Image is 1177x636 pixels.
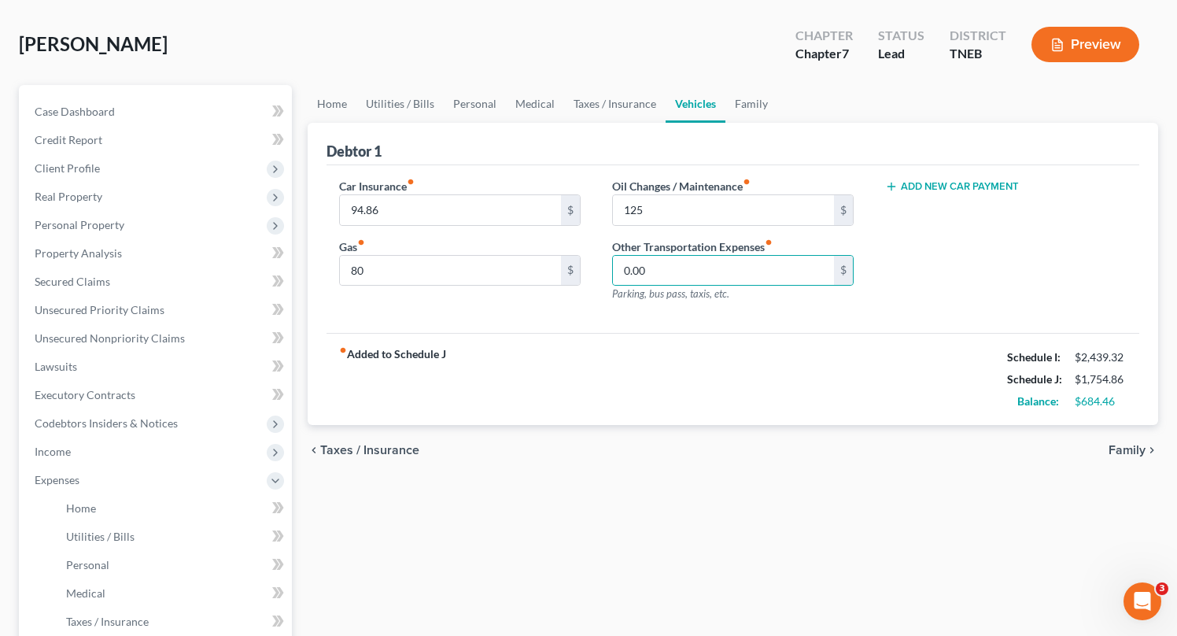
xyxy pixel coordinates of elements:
button: Family chevron_right [1109,444,1158,457]
span: Taxes / Insurance [320,444,419,457]
span: Client Profile [35,161,100,175]
button: Preview [1031,27,1139,62]
div: $1,754.86 [1075,372,1127,387]
a: Taxes / Insurance [564,85,666,123]
strong: Schedule I: [1007,350,1061,364]
a: Medical [53,579,292,608]
a: Family [725,85,777,123]
span: Personal [66,558,109,571]
span: Credit Report [35,133,102,146]
div: Status [878,27,924,45]
span: Secured Claims [35,275,110,288]
a: Personal [53,551,292,579]
div: Chapter [795,27,853,45]
input: -- [613,256,834,286]
span: Lawsuits [35,360,77,373]
a: Utilities / Bills [356,85,444,123]
label: Car Insurance [339,178,415,194]
span: Personal Property [35,218,124,231]
a: Vehicles [666,85,725,123]
input: -- [613,195,834,225]
span: 3 [1156,582,1168,595]
div: $ [834,195,853,225]
div: $ [561,195,580,225]
a: Lawsuits [22,353,292,381]
iframe: Intercom live chat [1123,582,1161,620]
i: chevron_right [1146,444,1158,457]
i: fiber_manual_record [765,238,773,246]
a: Executory Contracts [22,381,292,409]
span: Income [35,445,71,458]
button: chevron_left Taxes / Insurance [308,444,419,457]
div: Chapter [795,45,853,63]
input: -- [340,256,561,286]
span: Taxes / Insurance [66,615,149,628]
i: fiber_manual_record [743,178,751,186]
a: Property Analysis [22,239,292,268]
span: Parking, bus pass, taxis, etc. [612,287,729,300]
a: Credit Report [22,126,292,154]
a: Utilities / Bills [53,523,292,551]
span: 7 [842,46,849,61]
div: District [950,27,1006,45]
span: Utilities / Bills [66,530,135,543]
a: Secured Claims [22,268,292,296]
div: $ [561,256,580,286]
span: Unsecured Priority Claims [35,303,164,316]
label: Oil Changes / Maintenance [612,178,751,194]
span: Medical [66,586,105,600]
a: Taxes / Insurance [53,608,292,636]
i: fiber_manual_record [339,346,347,354]
span: Case Dashboard [35,105,115,118]
i: fiber_manual_record [357,238,365,246]
a: Personal [444,85,506,123]
span: Executory Contracts [35,388,135,401]
a: Unsecured Priority Claims [22,296,292,324]
div: $ [834,256,853,286]
span: Property Analysis [35,246,122,260]
strong: Balance: [1017,394,1059,408]
span: Real Property [35,190,102,203]
div: Lead [878,45,924,63]
div: $2,439.32 [1075,349,1127,365]
label: Other Transportation Expenses [612,238,773,255]
span: Expenses [35,473,79,486]
label: Gas [339,238,365,255]
i: fiber_manual_record [407,178,415,186]
a: Home [53,494,292,523]
button: Add New Car Payment [885,180,1019,193]
a: Medical [506,85,564,123]
i: chevron_left [308,444,320,457]
a: Home [308,85,356,123]
a: Unsecured Nonpriority Claims [22,324,292,353]
div: $684.46 [1075,394,1127,409]
span: Family [1109,444,1146,457]
span: Home [66,501,96,515]
span: Unsecured Nonpriority Claims [35,331,185,345]
span: Codebtors Insiders & Notices [35,416,178,430]
strong: Added to Schedule J [339,346,446,412]
div: Debtor 1 [327,142,382,161]
input: -- [340,195,561,225]
span: [PERSON_NAME] [19,32,168,55]
div: TNEB [950,45,1006,63]
strong: Schedule J: [1007,372,1062,386]
a: Case Dashboard [22,98,292,126]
